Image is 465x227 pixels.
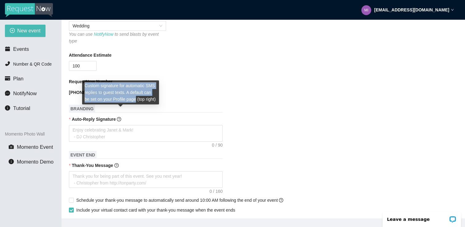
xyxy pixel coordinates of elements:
span: Momento Event [17,144,53,150]
span: Momento Demo [17,159,54,165]
div: You can use to send blasts by event type [69,31,166,44]
span: BRANDING [69,105,95,113]
span: phone [5,61,10,66]
span: NotifyNow [13,91,37,96]
span: credit-card [5,76,10,81]
button: plus-circleNew event [5,25,46,37]
span: New event [17,27,41,34]
span: Schedule your thank-you message to automatically send around 10:00 AM following the end of your e... [76,198,283,203]
span: info-circle [9,159,14,164]
b: RequestNow Number [69,78,113,85]
span: down [451,8,454,11]
span: Number & QR Code [13,62,52,67]
span: Events [13,46,29,52]
span: calendar [5,46,10,51]
iframe: LiveChat chat widget [379,208,465,227]
span: question-circle [117,117,121,121]
span: Tutorial [13,105,30,111]
span: question-circle [279,198,283,202]
a: NotifyNow [94,32,113,37]
span: Wedding [73,21,162,30]
span: plus-circle [10,28,15,34]
b: [PHONE_NUMBER] [69,90,108,95]
b: Auto-Reply Signature [72,117,116,122]
img: RequestNow [5,3,53,17]
img: ff79fe8908a637fd15d01a5f075f681b [361,5,371,15]
span: message [5,91,10,96]
span: Include your virtual contact card with your thank-you message when the event ends [76,208,235,213]
span: Custom signature for automatic SMS replies to guest texts. A default can be set on your Profile p... [85,83,156,102]
span: camera [9,144,14,149]
b: Attendance Estimate [69,52,111,59]
span: question-circle [114,163,119,168]
span: EVENT END [69,151,97,159]
b: Thank-You Message [72,163,113,168]
span: Plan [13,76,24,82]
span: info-circle [5,105,10,111]
strong: [EMAIL_ADDRESS][DOMAIN_NAME] [374,7,449,12]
